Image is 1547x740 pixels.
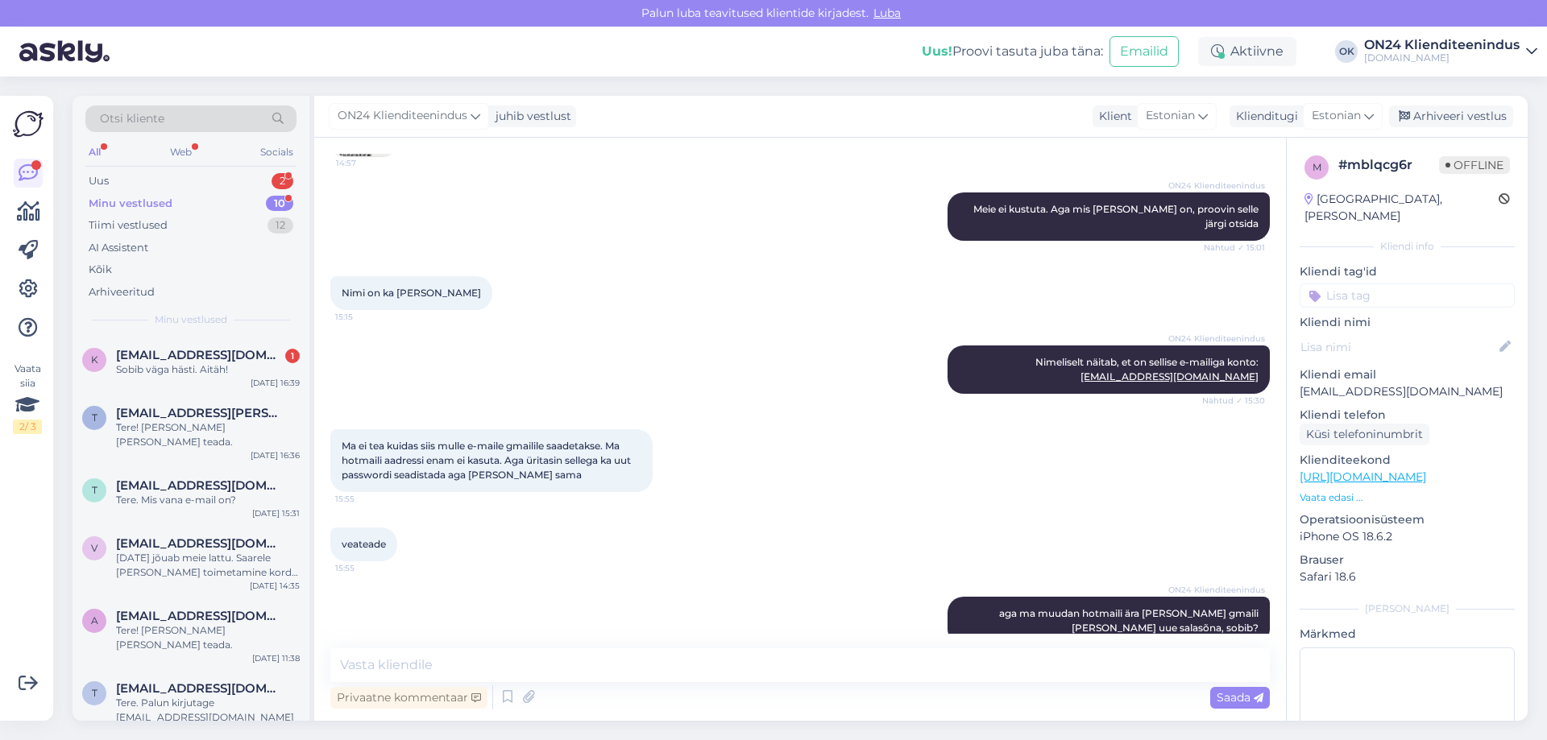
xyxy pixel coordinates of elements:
[116,348,284,362] span: kristel.eriks@gmail.com
[252,507,300,519] div: [DATE] 15:31
[1300,338,1496,356] input: Lisa nimi
[92,687,97,699] span: t
[330,687,487,709] div: Privaatne kommentaar
[342,538,386,550] span: veateade
[1389,105,1513,127] div: Arhiveeri vestlus
[1300,511,1515,528] p: Operatsioonisüsteem
[1338,155,1439,175] div: # mblqcg6r
[489,108,571,125] div: juhib vestlust
[92,484,97,496] span: t
[250,580,300,592] div: [DATE] 14:35
[1300,383,1515,400] p: [EMAIL_ADDRESS][DOMAIN_NAME]
[1300,366,1515,383] p: Kliendi email
[116,362,300,377] div: Sobib väga hästi. Aitäh!
[335,562,396,574] span: 15:55
[1146,107,1195,125] span: Estonian
[342,440,633,481] span: Ma ei tea kuidas siis mulle e-maile gmailile saadetakse. Ma hotmaili aadressi enam ei kasuta. Aga...
[116,478,284,493] span: triinabel@hotmail.com
[1300,424,1429,445] div: Küsi telefoninumbrit
[1168,584,1265,596] span: ON24 Klienditeenindus
[336,157,396,169] span: 14:57
[1230,108,1298,125] div: Klienditugi
[89,196,172,212] div: Minu vestlused
[116,536,284,551] span: viktorialh22@gmail.com
[338,107,467,125] span: ON24 Klienditeenindus
[1109,36,1179,67] button: Emailid
[342,287,481,299] span: Nimi on ka [PERSON_NAME]
[1304,191,1499,225] div: [GEOGRAPHIC_DATA], [PERSON_NAME]
[252,652,300,664] div: [DATE] 11:38
[167,142,195,163] div: Web
[1035,356,1259,382] span: Nimeliselt näitab, et on sellise e-mailiga konto:
[116,623,300,652] div: Tere! [PERSON_NAME] [PERSON_NAME] teada.
[1439,156,1510,174] span: Offline
[91,542,97,554] span: v
[1300,452,1515,469] p: Klienditeekond
[116,696,300,725] div: Tere. Palun kirjutage [EMAIL_ADDRESS][DOMAIN_NAME]
[1364,39,1537,64] a: ON24 Klienditeenindus[DOMAIN_NAME]
[13,420,42,434] div: 2 / 3
[1300,407,1515,424] p: Kliendi telefon
[266,196,293,212] div: 10
[1300,568,1515,585] p: Safari 18.6
[1300,602,1515,616] div: [PERSON_NAME]
[1312,107,1361,125] span: Estonian
[922,42,1103,61] div: Proovi tasuta juba täna:
[116,551,300,580] div: [DATE] jõuab meie lattu. Saarele [PERSON_NAME] toimetamine kord nädalas esmaspäeviti.
[1093,108,1132,125] div: Klient
[973,203,1261,229] span: Meie ei kustuta. Aga mis [PERSON_NAME] on, proovin selle järgi otsida
[285,349,300,363] div: 1
[100,110,164,127] span: Otsi kliente
[116,420,300,449] div: Tere! [PERSON_NAME] [PERSON_NAME] teada.
[116,681,284,696] span: tseberjaolga@mail.ru
[1300,490,1515,505] p: Vaata edasi ...
[1204,242,1265,254] span: Nähtud ✓ 15:01
[251,377,300,389] div: [DATE] 16:39
[91,614,98,626] span: a
[251,449,300,461] div: [DATE] 16:36
[1300,314,1515,331] p: Kliendi nimi
[1217,690,1263,705] span: Saada
[1198,37,1296,66] div: Aktiivne
[1300,626,1515,643] p: Märkmed
[1300,469,1426,484] a: [URL][DOMAIN_NAME]
[89,284,155,300] div: Arhiveeritud
[1080,370,1259,382] a: [EMAIL_ADDRESS][DOMAIN_NAME]
[1313,161,1321,173] span: m
[116,493,300,507] div: Tere. Mis vana e-mail on?
[89,240,148,256] div: AI Assistent
[335,493,396,505] span: 15:55
[89,217,168,234] div: Tiimi vestlused
[89,262,112,278] div: Kõik
[335,311,396,323] span: 15:15
[1300,528,1515,545] p: iPhone OS 18.6.2
[116,609,284,623] span: alexander.peremees@gmail.com
[1335,40,1358,63] div: OK
[1300,283,1515,308] input: Lisa tag
[92,411,97,424] span: t
[1364,39,1520,52] div: ON24 Klienditeenindus
[85,142,104,163] div: All
[999,607,1261,634] span: aga ma muudan hotmaili ära [PERSON_NAME] gmaili [PERSON_NAME] uue salasõna, sobib?
[13,362,42,434] div: Vaata siia
[869,6,906,20] span: Luba
[922,43,952,59] b: Uus!
[1168,333,1265,345] span: ON24 Klienditeenindus
[1168,180,1265,192] span: ON24 Klienditeenindus
[13,109,44,139] img: Askly Logo
[1202,395,1265,407] span: Nähtud ✓ 15:30
[89,173,109,189] div: Uus
[116,406,284,420] span: tomusk.anna@gmail.com
[1300,552,1515,568] p: Brauser
[1300,239,1515,254] div: Kliendi info
[257,142,297,163] div: Socials
[268,217,293,234] div: 12
[272,173,293,189] div: 2
[1300,263,1515,280] p: Kliendi tag'id
[91,353,98,366] span: k
[155,312,227,327] span: Minu vestlused
[1364,52,1520,64] div: [DOMAIN_NAME]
